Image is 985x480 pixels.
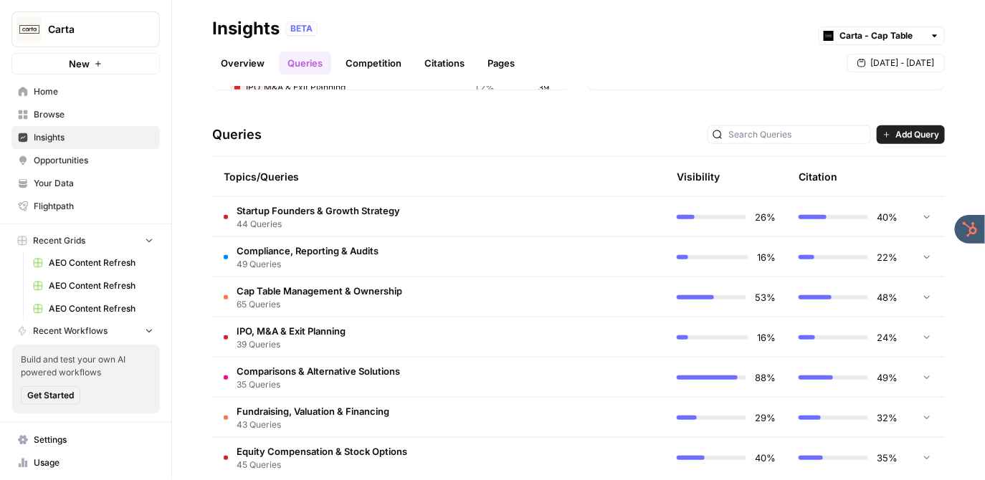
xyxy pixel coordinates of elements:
span: New [69,57,90,71]
a: Insights [11,126,160,149]
span: 39 Queries [237,338,346,351]
a: Opportunities [11,149,160,172]
a: Queries [279,52,331,75]
a: Overview [212,52,273,75]
div: Topics/Queries [224,157,532,196]
button: [DATE] - [DATE] [847,54,945,72]
span: Usage [34,456,153,469]
span: Home [34,85,153,98]
div: Insights [212,17,280,40]
span: 48% [877,290,898,304]
a: Citations [416,52,473,75]
span: 32% [877,411,898,425]
span: 44 Queries [237,218,400,231]
div: Citation [799,157,837,196]
span: Build and test your own AI powered workflows [21,353,151,379]
input: Search Queries [728,128,866,142]
span: Fundraising, Valuation & Financing [237,404,389,418]
span: AEO Content Refresh [49,302,153,315]
div: BETA [285,21,318,36]
span: Recent Workflows [33,325,108,337]
button: Add Query [877,125,945,144]
span: 49% [877,370,898,385]
button: Recent Workflows [11,320,160,342]
span: Add Query [895,128,939,141]
a: Pages [479,52,523,75]
a: Browse [11,103,160,126]
span: Your Data [34,177,153,190]
span: 16% [757,330,776,345]
a: AEO Content Refresh [27,297,160,320]
span: Recent Grids [33,234,85,247]
a: Settings [11,428,160,451]
button: Get Started [21,386,80,405]
span: 40% [877,210,898,224]
span: 65 Queries [237,298,402,311]
a: Home [11,80,160,103]
span: Equity Compensation & Stock Options [237,444,407,459]
span: 40% [755,451,776,465]
span: 39 [538,80,549,95]
span: AEO Content Refresh [49,279,153,292]
a: Competition [337,52,410,75]
a: AEO Content Refresh [27,251,160,274]
span: Cap Table Management & Ownership [237,284,402,298]
span: 12% [474,80,495,95]
span: Get Started [27,389,74,402]
span: [DATE] - [DATE] [870,57,935,69]
div: Visibility [677,170,720,184]
img: Carta Logo [16,16,42,42]
span: 35 Queries [237,378,400,391]
a: Your Data [11,172,160,195]
span: AEO Content Refresh [49,256,153,269]
span: Comparisons & Alternative Solutions [237,364,400,378]
span: 35% [877,451,898,465]
button: Recent Grids [11,230,160,251]
input: Carta - Cap Table [839,29,924,43]
span: Carta [48,22,135,37]
span: 53% [755,290,776,304]
span: IPO, M&A & Exit Planning [237,324,346,338]
span: 22% [877,250,898,264]
span: Settings [34,433,153,446]
button: New [11,53,160,75]
a: Usage [11,451,160,474]
span: Startup Founders & Growth Strategy [237,203,400,218]
span: 88% [755,370,776,385]
h3: Queries [212,125,262,145]
span: 26% [755,210,776,224]
button: Workspace: Carta [11,11,160,47]
span: 45 Queries [237,459,407,471]
span: Insights [34,131,153,144]
a: Flightpath [11,195,160,218]
a: AEO Content Refresh [27,274,160,297]
div: IPO, M&A & Exit Planning [230,76,552,99]
span: 49 Queries [237,258,379,271]
span: Compliance, Reporting & Audits [237,244,379,258]
span: Opportunities [34,154,153,167]
span: 16% [757,250,776,264]
span: 29% [755,411,776,425]
span: Flightpath [34,200,153,213]
span: Browse [34,108,153,121]
span: 24% [877,330,898,345]
span: 43 Queries [237,418,389,431]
